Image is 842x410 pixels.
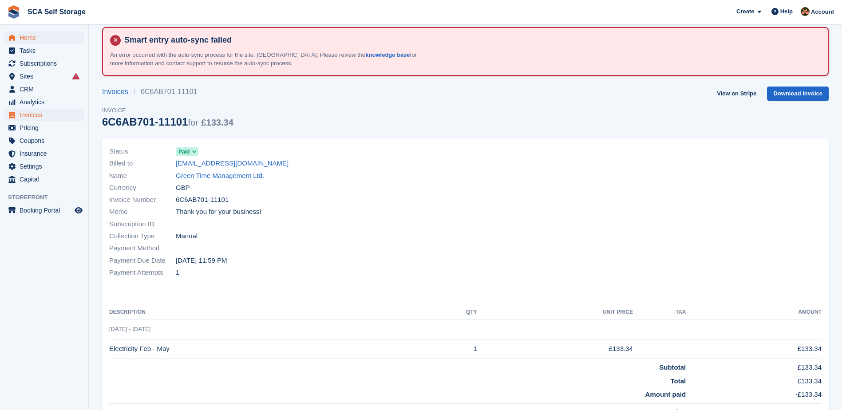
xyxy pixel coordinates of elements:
span: Billed to [109,158,176,169]
span: Analytics [20,96,73,108]
div: 6C6AB701-11101 [102,116,233,128]
a: menu [4,96,84,108]
th: Tax [633,305,686,319]
td: Electricity Feb - May [109,339,420,359]
time: 2025-06-15 22:59:59 UTC [176,256,227,266]
a: [EMAIL_ADDRESS][DOMAIN_NAME] [176,158,289,169]
span: Payment Due Date [109,256,176,266]
span: Sites [20,70,73,83]
strong: Subtotal [659,363,686,371]
th: Unit Price [477,305,633,319]
a: Green Time Management Ltd. [176,171,264,181]
a: menu [4,134,84,147]
a: menu [4,160,84,173]
a: menu [4,204,84,217]
img: stora-icon-8386f47178a22dfd0bd8f6a31ec36ba5ce8667c1dd55bd0f319d3a0aa187defe.svg [7,5,20,19]
th: Description [109,305,420,319]
span: [DATE] - [DATE] [109,326,150,332]
span: Coupons [20,134,73,147]
a: Invoices [102,87,134,97]
i: Smart entry sync failures have occurred [72,73,79,80]
strong: Total [671,377,686,385]
a: Download Invoice [767,87,829,101]
span: Pricing [20,122,73,134]
span: Manual [176,231,198,241]
td: 1 [420,339,477,359]
span: CRM [20,83,73,95]
span: £133.34 [201,118,233,127]
a: menu [4,109,84,121]
span: Payment Attempts [109,268,176,278]
span: Collection Type [109,231,176,241]
a: Preview store [73,205,84,216]
span: Status [109,146,176,157]
span: Subscriptions [20,57,73,70]
a: menu [4,83,84,95]
strong: Amount paid [645,390,686,398]
a: Paid [176,146,198,157]
a: menu [4,70,84,83]
span: for [188,118,198,127]
a: knowledge base [365,51,410,58]
span: Help [780,7,793,16]
a: menu [4,173,84,185]
span: Thank you for your business! [176,207,261,217]
span: Name [109,171,176,181]
span: Subscription ID [109,219,176,229]
span: Settings [20,160,73,173]
a: menu [4,147,84,160]
span: Invoice Number [109,195,176,205]
span: Account [811,8,834,16]
a: SCA Self Storage [24,4,89,19]
span: Capital [20,173,73,185]
span: Invoice [102,106,233,115]
td: £133.34 [686,339,822,359]
span: 1 [176,268,179,278]
a: menu [4,44,84,57]
span: Storefront [8,193,88,202]
span: Booking Portal [20,204,73,217]
td: £133.34 [686,359,822,373]
a: menu [4,122,84,134]
span: Invoices [20,109,73,121]
a: View on Stripe [713,87,760,101]
td: -£133.34 [686,386,822,403]
span: Paid [178,148,190,156]
th: QTY [420,305,477,319]
img: Sarah Race [801,7,810,16]
a: menu [4,57,84,70]
span: Insurance [20,147,73,160]
span: 6C6AB701-11101 [176,195,229,205]
a: menu [4,32,84,44]
h4: Smart entry auto-sync failed [121,35,821,45]
td: £133.34 [686,373,822,386]
td: £133.34 [477,339,633,359]
span: GBP [176,183,190,193]
span: Memo [109,207,176,217]
nav: breadcrumbs [102,87,233,97]
span: Home [20,32,73,44]
span: Create [736,7,754,16]
span: Currency [109,183,176,193]
span: Tasks [20,44,73,57]
th: Amount [686,305,822,319]
span: Payment Method [109,243,176,253]
p: An error occurred with the auto-sync process for the site: [GEOGRAPHIC_DATA]. Please review the f... [110,51,421,68]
